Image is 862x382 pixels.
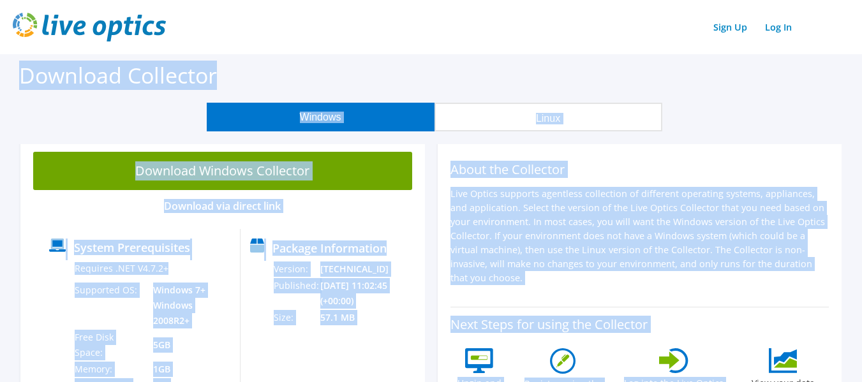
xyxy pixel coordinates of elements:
[74,241,190,254] label: System Prerequisites
[144,282,230,329] td: Windows 7+ Windows 2008R2+
[320,309,419,326] td: 57.1 MB
[144,329,230,361] td: 5GB
[164,199,281,213] a: Download via direct link
[272,242,387,254] label: Package Information
[450,317,648,332] label: Next Steps for using the Collector
[759,18,798,36] a: Log In
[707,18,754,36] a: Sign Up
[435,103,662,131] button: Linux
[19,61,217,90] label: Download Collector
[320,261,419,277] td: [TECHNICAL_ID]
[273,277,320,309] td: Published:
[207,103,435,131] button: Windows
[74,361,144,378] td: Memory:
[74,282,144,329] td: Supported OS:
[320,277,419,309] td: [DATE] 11:02:45 (+00:00)
[74,329,144,361] td: Free Disk Space:
[450,162,829,177] h2: About the Collector
[33,152,412,190] a: Download Windows Collector
[273,261,320,277] td: Version:
[13,13,166,41] img: live_optics_svg.svg
[75,262,168,275] label: Requires .NET V4.7.2+
[450,187,829,285] p: Live Optics supports agentless collection of different operating systems, appliances, and applica...
[273,309,320,326] td: Size:
[144,361,230,378] td: 1GB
